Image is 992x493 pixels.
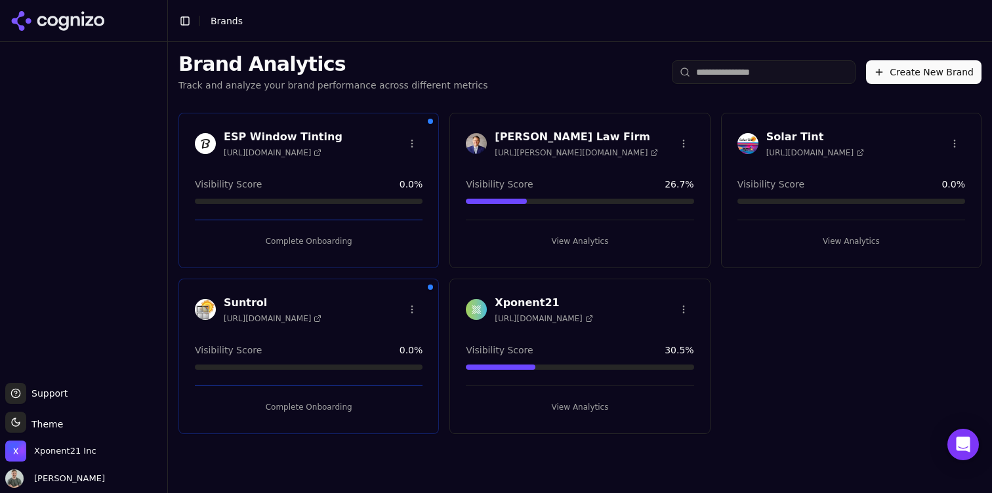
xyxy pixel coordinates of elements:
img: Johnston Law Firm [466,133,487,154]
img: Chuck McCarthy [5,469,24,488]
span: Brands [211,16,243,26]
span: [URL][DOMAIN_NAME] [224,313,321,324]
button: Open organization switcher [5,441,96,462]
button: Complete Onboarding [195,231,423,252]
span: Visibility Score [466,344,533,357]
img: ESP Window Tinting [195,133,216,154]
img: Suntrol [195,299,216,320]
button: View Analytics [466,397,693,418]
button: Open user button [5,469,105,488]
span: 0.0 % [941,178,965,191]
h3: ESP Window Tinting [224,129,342,145]
span: Support [26,387,68,400]
h1: Brand Analytics [178,52,488,76]
h3: Xponent21 [495,295,592,311]
span: 0.0 % [400,344,423,357]
button: View Analytics [737,231,965,252]
span: Visibility Score [737,178,804,191]
img: Xponent21 [466,299,487,320]
span: [URL][DOMAIN_NAME] [224,148,321,158]
span: [URL][DOMAIN_NAME] [495,313,592,324]
button: Create New Brand [866,60,982,84]
button: View Analytics [466,231,693,252]
div: Open Intercom Messenger [947,429,979,460]
span: Theme [26,419,63,429]
button: Complete Onboarding [195,397,423,418]
span: 30.5 % [665,344,693,357]
span: 0.0 % [400,178,423,191]
span: 26.7 % [665,178,693,191]
span: Visibility Score [195,178,262,191]
h3: Solar Tint [766,129,864,145]
span: Visibility Score [195,344,262,357]
span: [URL][PERSON_NAME][DOMAIN_NAME] [495,148,658,158]
p: Track and analyze your brand performance across different metrics [178,79,488,92]
img: Xponent21 Inc [5,441,26,462]
h3: [PERSON_NAME] Law Firm [495,129,658,145]
h3: Suntrol [224,295,321,311]
span: [URL][DOMAIN_NAME] [766,148,864,158]
span: Xponent21 Inc [34,445,96,457]
img: Solar Tint [737,133,758,154]
span: Visibility Score [466,178,533,191]
span: [PERSON_NAME] [29,473,105,484]
nav: breadcrumb [211,14,243,28]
